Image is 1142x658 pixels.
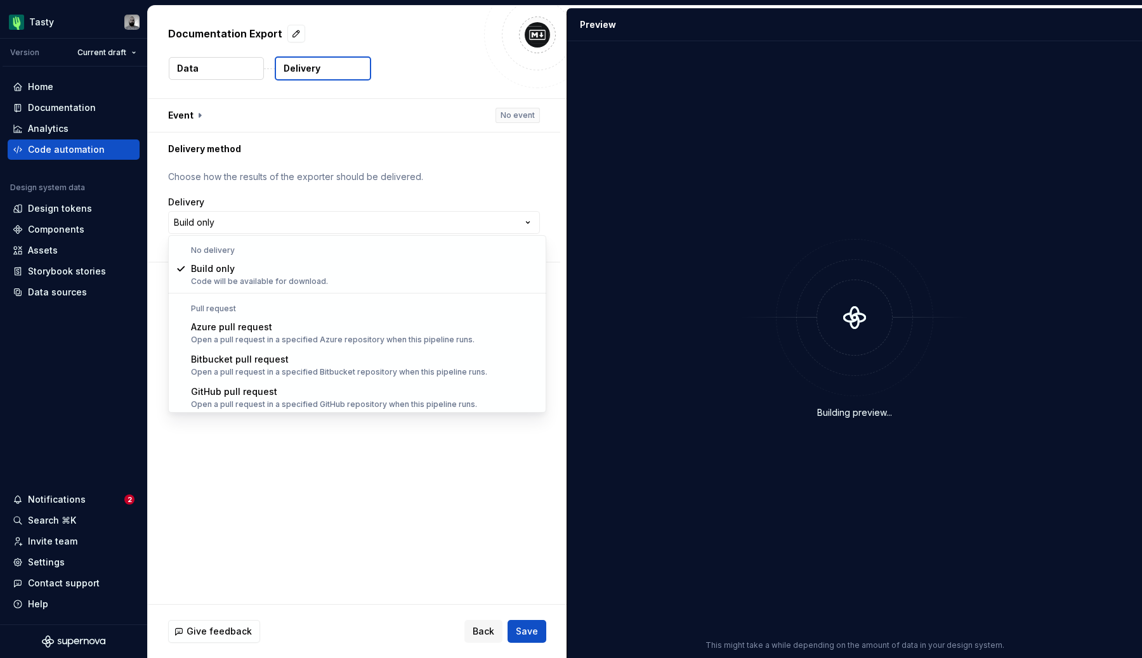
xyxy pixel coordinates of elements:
[191,354,289,364] span: Bitbucket pull request
[191,386,277,397] span: GitHub pull request
[191,335,475,345] div: Open a pull request in a specified Azure repository when this pipeline runs.
[191,276,328,287] div: Code will be available for download.
[191,321,272,332] span: Azure pull request
[171,304,544,314] div: Pull request
[191,263,235,274] span: Build only
[191,399,477,410] div: Open a pull request in a specified GitHub repository when this pipeline runs.
[191,367,487,377] div: Open a pull request in a specified Bitbucket repository when this pipeline runs.
[171,245,544,255] div: No delivery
